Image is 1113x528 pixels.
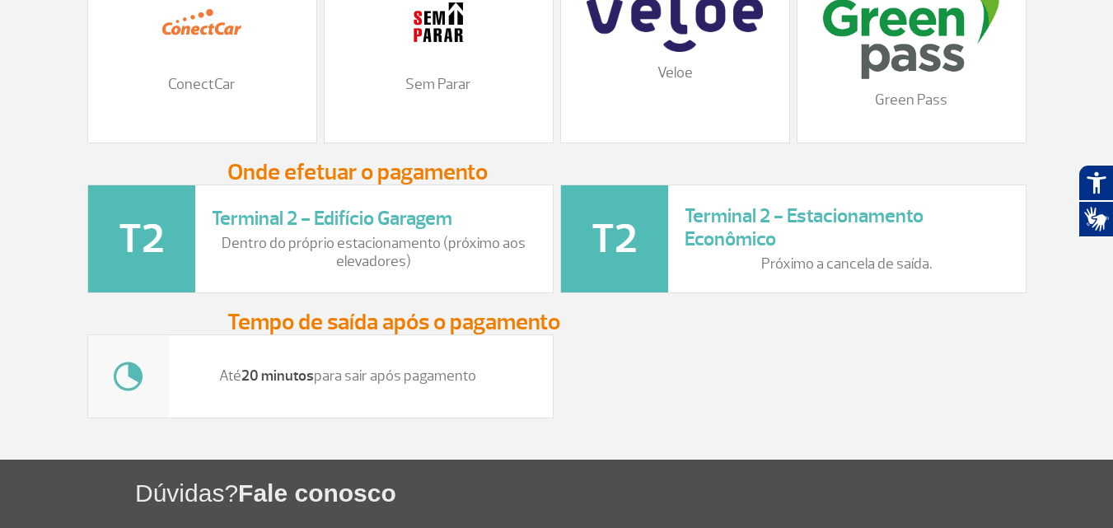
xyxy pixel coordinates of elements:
img: t2-icone.png [88,185,195,292]
p: Próximo a cancela de saída. [685,255,1009,273]
h3: Onde efetuar o pagamento [227,160,886,185]
p: ConectCar [105,76,300,94]
h3: Terminal 2 - Estacionamento Econômico [685,204,1009,252]
p: Dentro do próprio estacionamento (próximo aos elevadores) [212,235,536,270]
img: t2-icone.png [561,185,668,292]
h3: Tempo de saída após o pagamento [227,310,886,334]
button: Abrir recursos assistivos. [1078,165,1113,201]
p: Green Pass [814,91,1009,110]
h1: Dúvidas? [135,476,1113,510]
button: Abrir tradutor de língua de sinais. [1078,201,1113,237]
p: Veloe [578,64,773,82]
p: Sem Parar [341,76,536,94]
p: Até para sair após pagamento [185,367,510,385]
img: tempo.jpg [88,335,169,418]
div: Plugin de acessibilidade da Hand Talk. [1078,165,1113,237]
h3: Terminal 2 - Edifício Garagem [212,207,536,231]
strong: 20 minutos [241,367,314,385]
span: Fale conosco [238,479,396,507]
